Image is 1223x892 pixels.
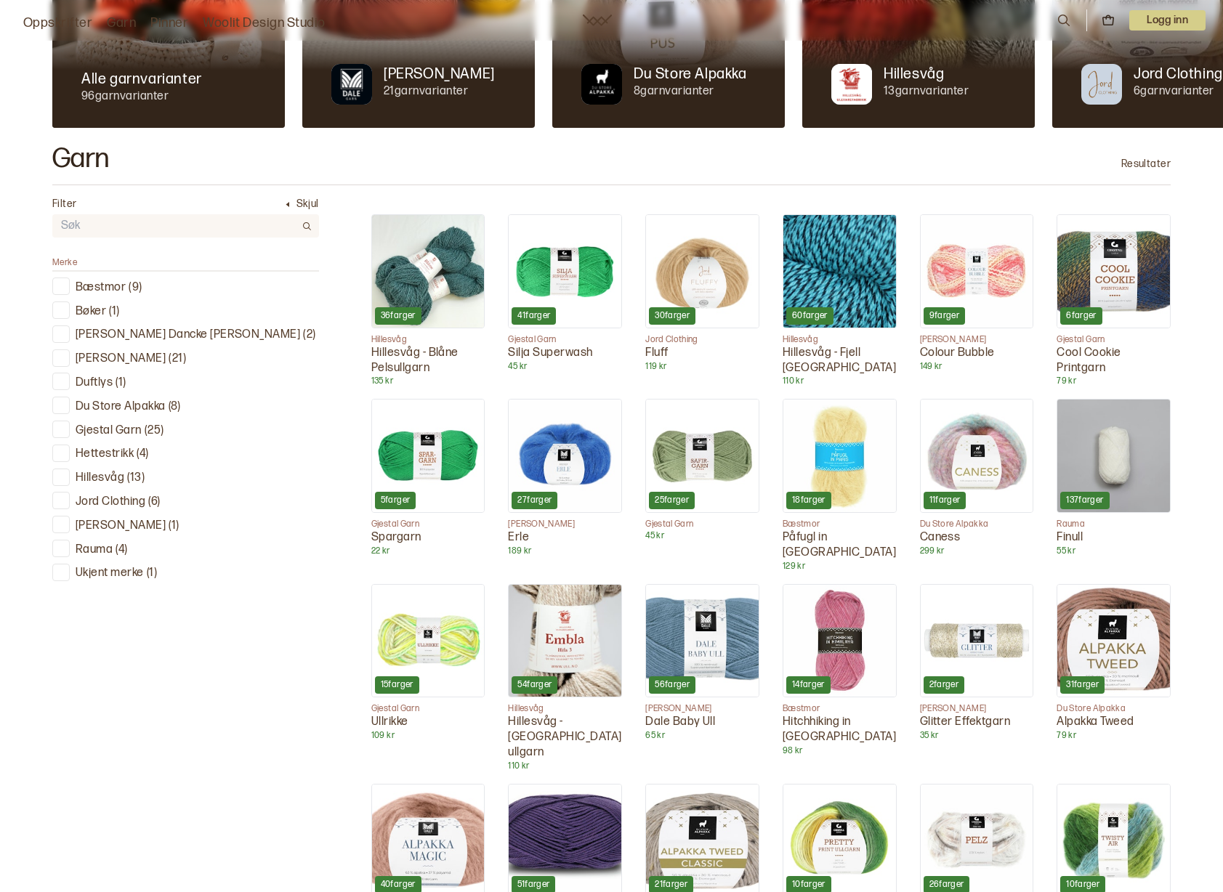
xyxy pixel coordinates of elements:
p: 31 farger [1066,679,1099,691]
p: 299 kr [920,546,1034,557]
img: Hillesvåg - Fjell Sokkegarn [783,215,896,328]
p: 45 kr [508,361,622,373]
span: Merke [52,257,77,268]
p: Bæstmor [76,280,126,296]
p: Logg inn [1129,10,1206,31]
img: Fluff [646,215,759,328]
p: Hillesvåg [508,703,622,715]
p: ( 6 ) [148,495,160,510]
p: Filter [52,197,77,211]
p: 135 kr [371,376,485,387]
p: Gjestal Garn [371,703,485,715]
a: Silja Superwash41fargerGjestal GarnSilja Superwash45 kr [508,214,622,373]
img: Hitchhiking in Himalaya [783,585,896,697]
p: 110 kr [783,376,897,387]
p: Ullrikke [371,715,485,730]
p: 21 garnvarianter [384,84,495,100]
p: 55 kr [1057,546,1171,557]
p: Ukjent merke [76,566,144,581]
p: Jord Clothing [1134,64,1223,84]
p: [PERSON_NAME] [384,64,495,84]
img: Hillesvåg - Embla ullgarn [509,585,621,697]
p: 15 farger [381,679,413,691]
p: Cool Cookie Printgarn [1057,346,1171,376]
p: 137 farger [1066,495,1103,506]
p: 149 kr [920,361,1034,373]
p: 10 farger [792,879,826,891]
p: Gjestal Garn [1057,334,1171,346]
a: Alpakka Tweed31fargerDu Store AlpakkaAlpakka Tweed79 kr [1057,584,1171,742]
p: 26 farger [929,879,964,891]
p: Du Store Alpakka [634,64,747,84]
p: ( 1 ) [169,519,179,534]
a: Glitter Effektgarn2farger[PERSON_NAME]Glitter Effektgarn35 kr [920,584,1034,742]
a: Dale Baby Ull56farger[PERSON_NAME]Dale Baby Ull65 kr [645,584,759,742]
p: Du Store Alpakka [920,519,1034,530]
a: Spargarn5fargerGjestal GarnSpargarn22 kr [371,399,485,557]
a: Colour Bubble9farger[PERSON_NAME]Colour Bubble149 kr [920,214,1034,373]
p: Hillesvåg - Fjell [GEOGRAPHIC_DATA] [783,346,897,376]
p: Hillesvåg [76,471,124,486]
img: Påfugl in Paris [783,400,896,512]
p: Hillesvåg - [GEOGRAPHIC_DATA] ullgarn [508,715,622,760]
img: Erle [509,400,621,512]
a: Påfugl in Paris18fargerBæstmorPåfugl in [GEOGRAPHIC_DATA]129 kr [783,399,897,572]
img: Merkegarn [1081,64,1122,105]
p: Hillesvåg [884,64,944,84]
p: ( 13 ) [127,471,145,486]
p: Colour Bubble [920,346,1034,361]
a: Hillesvåg - Blåne Pelsullgarn36fargerHillesvågHillesvåg - Blåne Pelsullgarn135 kr [371,214,485,387]
p: Alpakka Tweed [1057,715,1171,730]
p: 110 kr [508,761,622,772]
p: ( 25 ) [145,423,164,439]
a: Oppskrifter [23,13,92,33]
p: 18 farger [792,495,826,506]
p: [PERSON_NAME] [508,519,622,530]
p: Jord Clothing [645,334,759,346]
p: Resultater [1121,157,1171,171]
p: Caness [920,530,1034,546]
p: [PERSON_NAME] [920,334,1034,346]
p: 2 farger [929,679,959,691]
p: 41 farger [517,310,550,322]
p: Bæstmor [783,703,897,715]
p: 60 farger [792,310,828,322]
p: Finull [1057,530,1171,546]
p: Du Store Alpakka [1057,703,1171,715]
p: ( 21 ) [169,352,186,367]
p: Spargarn [371,530,485,546]
p: 8 garnvarianter [634,84,747,100]
p: ( 4 ) [116,543,127,558]
p: Skjul [296,197,319,211]
p: [PERSON_NAME] [920,703,1034,715]
img: Merkegarn [831,64,872,105]
p: Bæstmor [783,519,897,530]
img: Finull [1057,400,1170,512]
p: 56 farger [655,679,690,691]
p: Gjestal Garn [645,519,759,530]
p: 10 farger [1066,879,1099,891]
p: 6 garnvarianter [1134,84,1223,100]
p: Hettestrikk [76,447,134,462]
p: 9 farger [929,310,960,322]
p: [PERSON_NAME] Dancke [PERSON_NAME] [76,328,300,343]
a: Fluff30fargerJord ClothingFluff119 kr [645,214,759,373]
p: 21 farger [655,879,687,891]
img: Merkegarn [331,64,372,105]
p: 11 farger [929,495,961,506]
p: Bøker [76,304,106,320]
p: 65 kr [645,730,759,742]
p: 14 farger [792,679,825,691]
p: 129 kr [783,561,897,572]
a: Garn [107,13,136,33]
img: Silja Superwash [509,215,621,328]
p: ( 1 ) [147,566,157,581]
p: Hitchhiking in [GEOGRAPHIC_DATA] [783,715,897,745]
input: Søk [52,216,296,237]
img: Colour Bubble [921,215,1033,328]
img: Alpakka Tweed [1057,585,1170,697]
p: ( 9 ) [129,280,142,296]
p: [PERSON_NAME] [645,703,759,715]
a: 25fargerGjestal Garn45 kr [645,399,759,542]
img: Hillesvåg - Blåne Pelsullgarn [372,215,485,328]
